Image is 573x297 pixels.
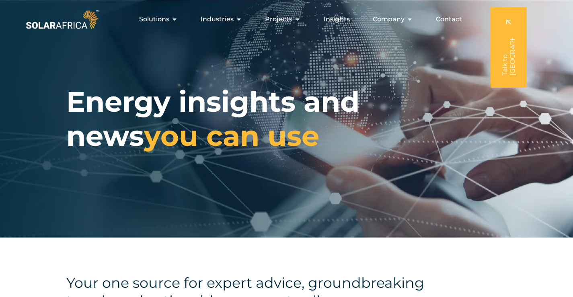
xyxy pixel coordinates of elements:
h1: Energy insights and news [66,85,448,153]
span: Company [373,14,405,24]
nav: Menu [100,11,468,27]
span: Industries [201,14,234,24]
span: Solutions [139,14,169,24]
div: Menu Toggle [100,11,468,27]
a: Contact [436,14,462,24]
span: you can use [144,119,319,153]
span: Projects [265,14,292,24]
a: Insights [324,14,350,24]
